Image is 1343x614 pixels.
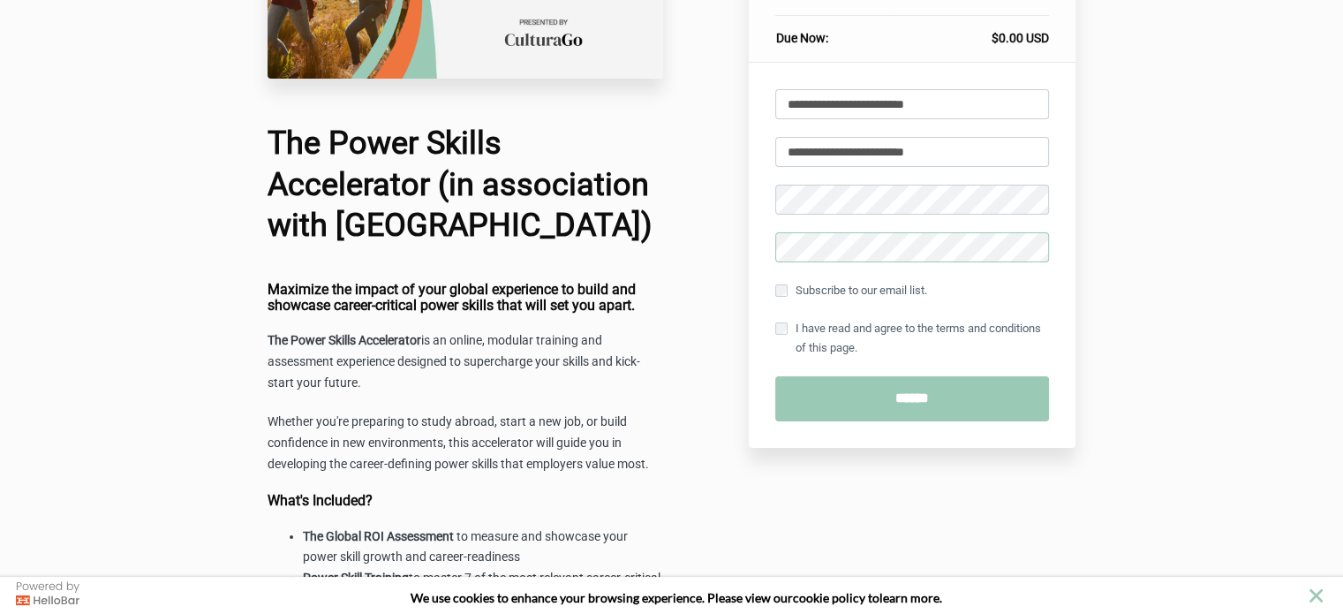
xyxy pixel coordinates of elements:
span: learn more. [879,590,942,605]
strong: The Global ROI Assessment [303,529,454,543]
label: I have read and agree to the terms and conditions of this page. [775,319,1049,358]
input: I have read and agree to the terms and conditions of this page. [775,322,788,335]
span: We use cookies to enhance your browsing experience. Please view our [411,590,793,605]
li: to measure and showcase your power skill growth and career-readiness [303,527,663,569]
a: cookie policy [793,590,865,605]
strong: to [868,590,879,605]
h4: What's Included? [268,493,663,509]
p: is an online, modular training and assessment experience designed to supercharge your skills and ... [268,330,663,394]
p: Whether you're preparing to study abroad, start a new job, or build confidence in new environment... [268,412,663,475]
strong: Power Skill Training [303,571,409,585]
strong: The Power Skills Accelerator [268,333,421,347]
label: Subscribe to our email list. [775,281,926,300]
span: $0.00 USD [992,31,1049,45]
h4: Maximize the impact of your global experience to build and showcase career-critical power skills ... [268,282,663,313]
th: Due Now: [775,16,890,48]
li: to master 7 of the most relevant career-critical power skills identified by the World Economic Forum [303,568,663,610]
input: Subscribe to our email list. [775,284,788,297]
button: close [1305,585,1327,607]
h1: The Power Skills Accelerator (in association with [GEOGRAPHIC_DATA]) [268,123,663,246]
